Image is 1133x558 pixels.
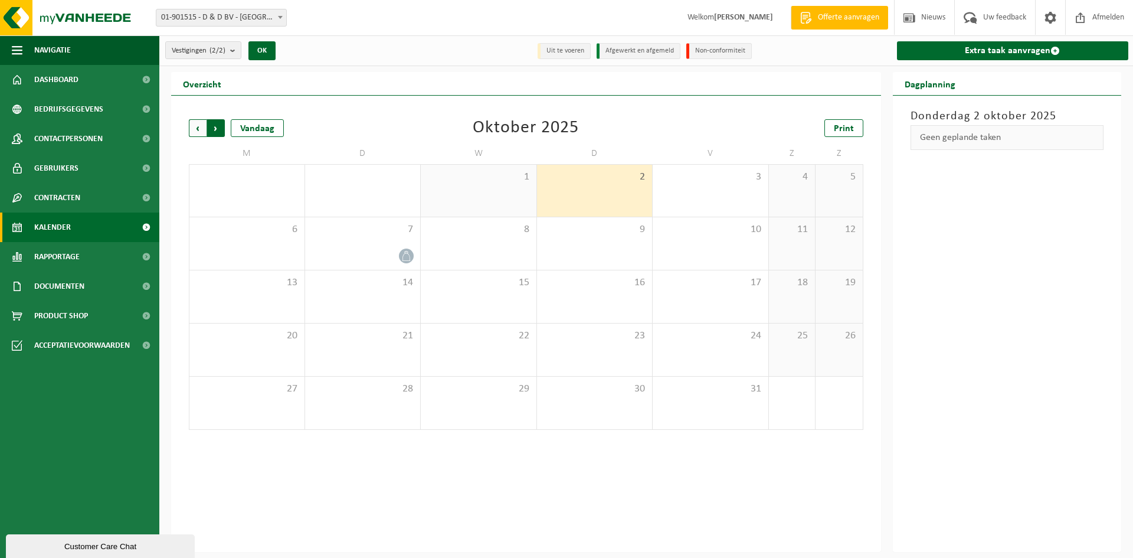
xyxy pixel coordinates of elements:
[311,276,415,289] span: 14
[34,154,78,183] span: Gebruikers
[473,119,579,137] div: Oktober 2025
[6,532,197,558] iframe: chat widget
[653,143,769,164] td: V
[427,276,531,289] span: 15
[897,41,1129,60] a: Extra taak aanvragen
[189,119,207,137] span: Vorige
[34,213,71,242] span: Kalender
[427,329,531,342] span: 22
[421,143,537,164] td: W
[171,72,233,95] h2: Overzicht
[195,223,299,236] span: 6
[427,223,531,236] span: 8
[34,331,130,360] span: Acceptatievoorwaarden
[834,124,854,133] span: Print
[34,301,88,331] span: Product Shop
[34,242,80,272] span: Rapportage
[775,223,810,236] span: 11
[714,13,773,22] strong: [PERSON_NAME]
[893,72,967,95] h2: Dagplanning
[311,383,415,396] span: 28
[305,143,421,164] td: D
[156,9,287,27] span: 01-901515 - D & D BV - RUMBEKE
[195,329,299,342] span: 20
[34,272,84,301] span: Documenten
[659,223,762,236] span: 10
[824,119,863,137] a: Print
[821,329,856,342] span: 26
[172,42,225,60] span: Vestigingen
[911,107,1104,125] h3: Donderdag 2 oktober 2025
[156,9,286,26] span: 01-901515 - D & D BV - RUMBEKE
[427,383,531,396] span: 29
[659,383,762,396] span: 31
[195,276,299,289] span: 13
[189,143,305,164] td: M
[34,183,80,213] span: Contracten
[543,329,647,342] span: 23
[911,125,1104,150] div: Geen geplande taken
[821,276,856,289] span: 19
[207,119,225,137] span: Volgende
[543,276,647,289] span: 16
[209,47,225,54] count: (2/2)
[34,65,78,94] span: Dashboard
[248,41,276,60] button: OK
[543,383,647,396] span: 30
[686,43,752,59] li: Non-conformiteit
[821,171,856,184] span: 5
[34,35,71,65] span: Navigatie
[597,43,680,59] li: Afgewerkt en afgemeld
[537,143,653,164] td: D
[34,94,103,124] span: Bedrijfsgegevens
[195,383,299,396] span: 27
[231,119,284,137] div: Vandaag
[821,223,856,236] span: 12
[427,171,531,184] span: 1
[538,43,591,59] li: Uit te voeren
[165,41,241,59] button: Vestigingen(2/2)
[775,329,810,342] span: 25
[815,12,882,24] span: Offerte aanvragen
[659,329,762,342] span: 24
[659,171,762,184] span: 3
[769,143,816,164] td: Z
[311,223,415,236] span: 7
[543,223,647,236] span: 9
[311,329,415,342] span: 21
[543,171,647,184] span: 2
[775,171,810,184] span: 4
[791,6,888,30] a: Offerte aanvragen
[34,124,103,154] span: Contactpersonen
[659,276,762,289] span: 17
[816,143,863,164] td: Z
[775,276,810,289] span: 18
